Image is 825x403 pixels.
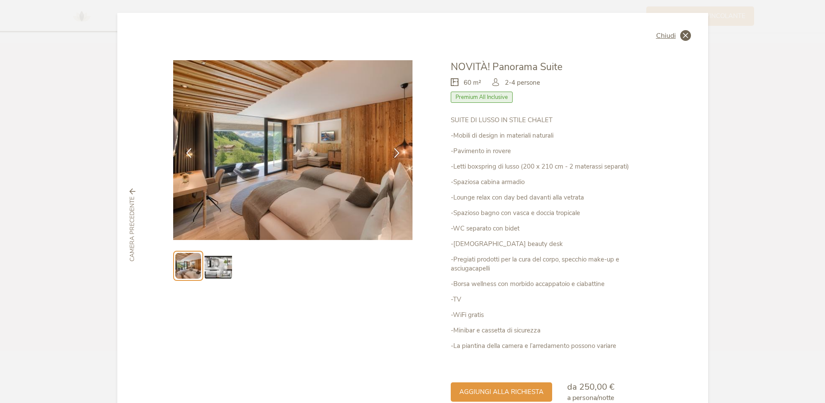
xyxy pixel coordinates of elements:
p: -Pregiati prodotti per la cura del corpo, specchio make-up e asciugacapelli [451,255,652,273]
p: -Letti boxspring di lusso (200 x 210 cm - 2 materassi separati) [451,162,652,171]
img: Preview [205,252,232,280]
p: -Pavimento in rovere [451,147,652,156]
span: Premium All Inclusive [451,92,513,103]
p: SUITE DI LUSSO IN STILE CHALET [451,116,652,125]
img: Preview [175,253,201,279]
p: -TV [451,295,652,304]
img: NOVITÀ! Panorama Suite [173,60,413,240]
p: -Minibar e cassetta di sicurezza [451,326,652,335]
p: -Spazioso bagno con vasca e doccia tropicale [451,209,652,218]
p: -Lounge relax con day bed davanti alla vetrata [451,193,652,202]
span: 60 m² [464,78,481,87]
span: 2-4 persone [505,78,540,87]
span: NOVITÀ! Panorama Suite [451,60,562,74]
p: -Mobili di design in materiali naturali [451,131,652,140]
p: -WC separato con bidet [451,224,652,233]
p: -Borsa wellness con morbido accappatoio e ciabattine [451,280,652,289]
span: Camera precedente [128,197,137,261]
p: -Spaziosa cabina armadio [451,178,652,187]
p: -WiFi gratis [451,311,652,320]
p: -La piantina della camera e l’arredamento possono variare [451,341,652,351]
p: -[DEMOGRAPHIC_DATA] beauty desk [451,240,652,249]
